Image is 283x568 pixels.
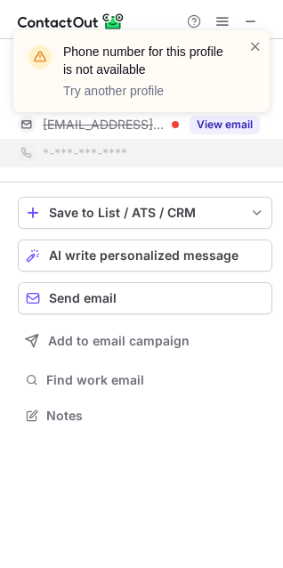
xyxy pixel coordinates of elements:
[63,43,227,78] header: Phone number for this profile is not available
[18,403,272,428] button: Notes
[18,239,272,272] button: AI write personalized message
[63,82,227,100] p: Try another profile
[18,282,272,314] button: Send email
[18,368,272,393] button: Find work email
[46,372,265,388] span: Find work email
[26,43,54,71] img: warning
[46,408,265,424] span: Notes
[18,197,272,229] button: save-profile-one-click
[18,325,272,357] button: Add to email campaign
[18,11,125,32] img: ContactOut v5.3.10
[49,206,241,220] div: Save to List / ATS / CRM
[49,291,117,305] span: Send email
[49,248,239,263] span: AI write personalized message
[48,334,190,348] span: Add to email campaign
